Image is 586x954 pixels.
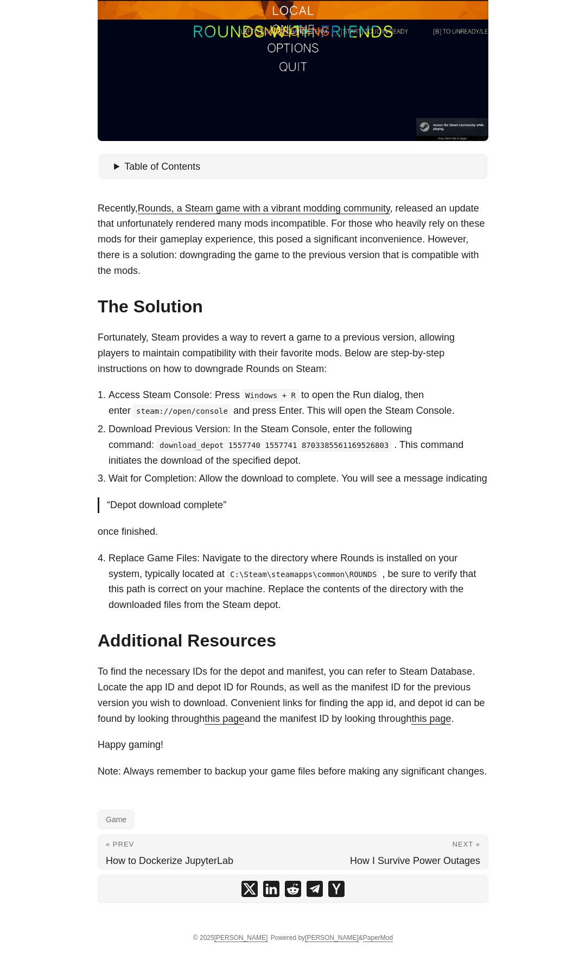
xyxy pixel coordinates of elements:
[350,855,480,866] span: How I Survive Power Outages
[411,713,451,724] a: this page
[98,330,488,376] p: Fortunately, Steam provides a way to revert a game to a previous version, allowing players to mai...
[328,881,345,897] a: share How To Downgrade Rounds The Game to Maintain Mod Compatibility on ycombinator
[109,550,488,613] li: Replace Game Files: Navigate to the directory where Rounds is installed on your system, typically...
[138,203,390,214] a: Rounds, a Steam game with a vibrant modding community
[98,664,488,726] p: To find the necessary IDs for the depot and manifest, you can refer to Steam Database. Locate the...
[293,835,488,869] a: Next » How I Survive Power Outages
[242,389,299,402] code: Windows + R
[109,421,488,468] li: Download Previous Version: In the Steam Console, enter the following command: . This command init...
[285,881,301,897] a: share How To Downgrade Rounds The Game to Maintain Mod Compatibility on reddit
[98,296,488,317] h2: The Solution
[109,387,488,419] li: Access Steam Console: Press to open the Run dialog, then enter and press Enter. This will open th...
[307,881,323,897] a: share How To Downgrade Rounds The Game to Maintain Mod Compatibility on telegram
[227,568,380,581] code: C:\Steam\steamapps\common\ROUNDS
[193,934,268,942] span: © 2025
[363,934,393,942] a: PaperMod
[106,840,134,848] span: « Prev
[271,934,393,942] span: Powered by &
[133,405,231,418] code: steam://open/console
[214,934,268,942] a: [PERSON_NAME]
[109,471,488,486] li: Wait for Completion: Allow the download to complete. You will see a message indicating
[205,713,244,724] a: this page
[114,159,483,175] summary: Table of Contents
[106,855,233,866] span: How to Dockerize JupyterLab
[156,439,392,452] code: download_depot 1557740 1557741 8703385561169526803
[98,835,293,869] a: « Prev How to Dockerize JupyterLab
[98,737,488,753] p: Happy gaming!
[98,810,135,829] a: Game
[98,630,488,651] h2: Additional Resources
[98,764,488,779] p: Note: Always remember to backup your game files before making any significant changes.
[98,201,488,279] p: Recently, , released an update that unfortunately rendered many mods incompatible. For those who ...
[124,161,200,172] span: Table of Contents
[263,881,279,897] a: share How To Downgrade Rounds The Game to Maintain Mod Compatibility on linkedin
[107,497,481,513] p: “Depot download complete”
[453,840,480,848] span: Next »
[241,881,258,897] a: share How To Downgrade Rounds The Game to Maintain Mod Compatibility on x
[98,524,488,540] p: once finished.
[305,934,359,942] a: [PERSON_NAME]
